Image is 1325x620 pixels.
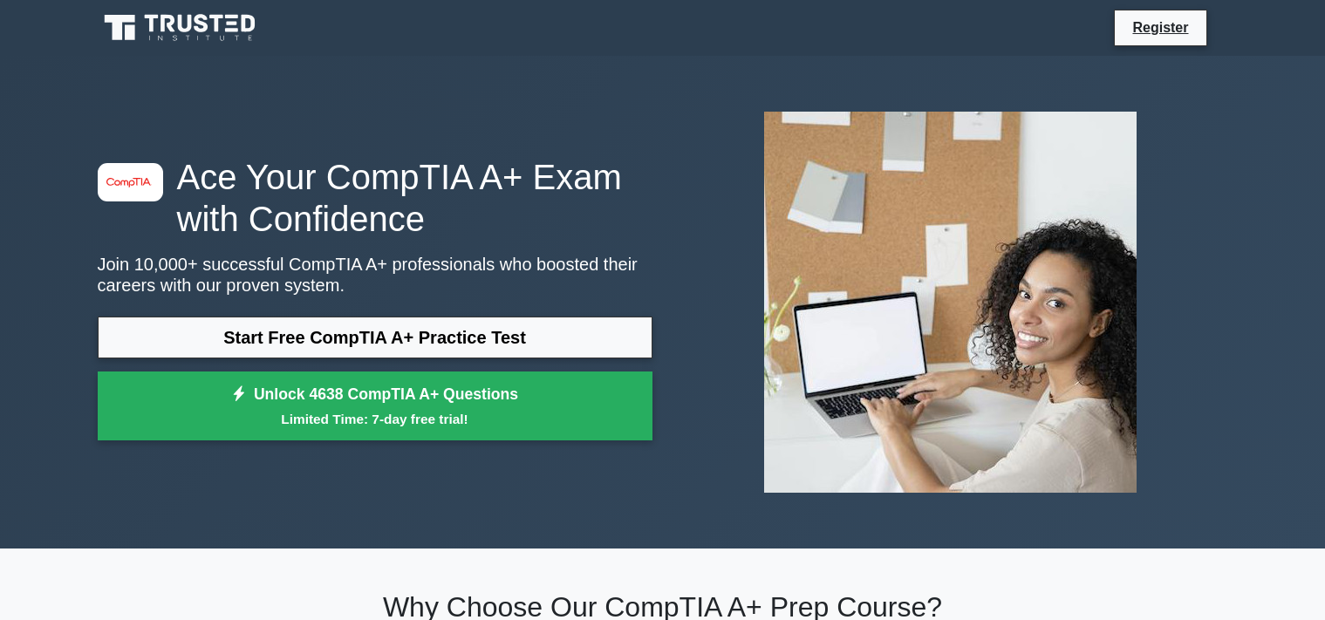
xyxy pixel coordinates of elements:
[98,371,652,441] a: Unlock 4638 CompTIA A+ QuestionsLimited Time: 7-day free trial!
[1122,17,1199,38] a: Register
[120,409,631,429] small: Limited Time: 7-day free trial!
[98,317,652,358] a: Start Free CompTIA A+ Practice Test
[98,156,652,240] h1: Ace Your CompTIA A+ Exam with Confidence
[98,254,652,296] p: Join 10,000+ successful CompTIA A+ professionals who boosted their careers with our proven system.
